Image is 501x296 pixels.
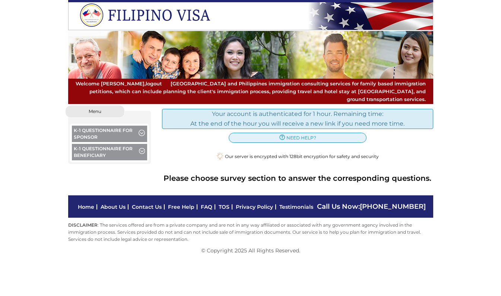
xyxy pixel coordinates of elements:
[286,134,316,141] span: need help?
[68,221,433,243] p: : The services offered are from a private company and are not in any way affiliated or associated...
[72,144,148,162] button: K-1 Questionnaire for Beneficiary
[68,246,433,255] p: © Copyright 2025 All Rights Reserved.
[89,109,101,114] span: Menu
[279,204,313,210] a: Testimonials
[132,204,162,210] a: Contact Us
[229,133,367,143] a: need help?
[78,204,94,210] a: Home
[168,204,194,210] a: Free Help
[360,202,426,211] a: [PHONE_NUMBER]
[101,204,126,210] a: About Us
[76,80,426,103] span: [GEOGRAPHIC_DATA] and Philippines immigration consulting services for family based immigration pe...
[236,204,273,210] a: Privacy Policy
[201,204,212,210] a: FAQ
[146,81,162,86] a: logout
[225,153,379,160] span: Our server is encrypted with 128bit encryption for safety and security
[72,126,148,144] button: K-1 Questionnaire for Sponsor
[219,204,229,210] a: TOS
[68,222,98,228] strong: DISCLAIMER
[65,105,125,118] button: Menu
[317,202,426,211] span: Call Us Now:
[162,109,433,129] div: Your account is authenticated for 1 hour. Remaining time: At the end of the hour you will receive...
[76,80,162,88] span: Welcome [PERSON_NAME],
[164,172,431,184] b: Please choose survey section to answer the corresponding questions.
